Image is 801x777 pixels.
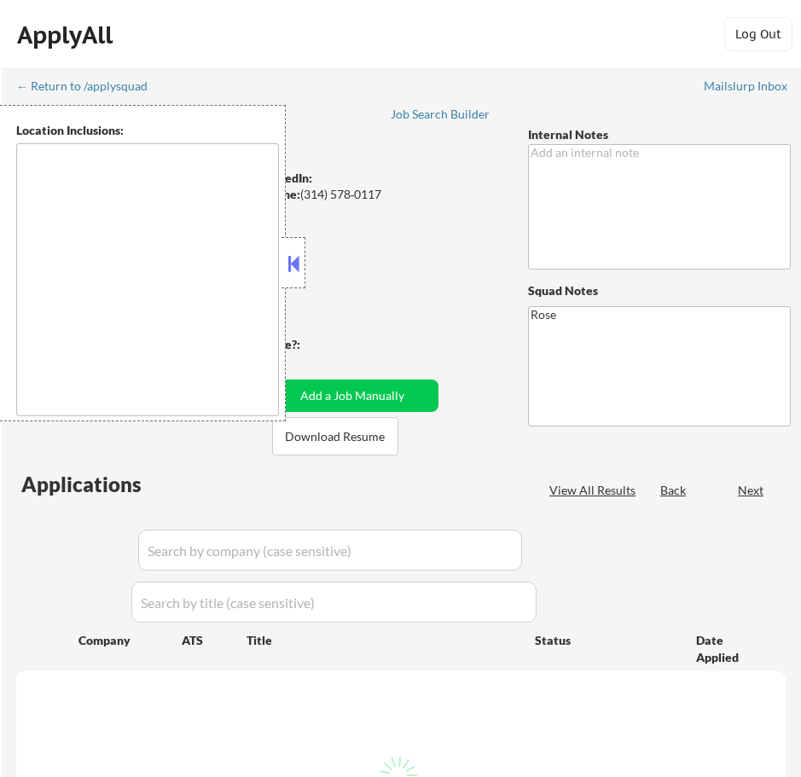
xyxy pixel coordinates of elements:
[696,632,765,665] div: Date Applied
[182,632,247,649] div: ATS
[131,582,537,623] input: Search by title (case sensitive)
[660,482,688,499] div: Back
[17,20,118,49] div: ApplyAll
[138,530,522,571] input: Search by company (case sensitive)
[535,624,670,655] div: Status
[262,186,503,203] div: (314) 578‑0117
[247,632,519,649] div: Title
[16,80,164,92] div: ← Return to /applysquad
[704,79,789,96] a: Mailslurp Inbox
[16,79,164,96] a: ← Return to /applysquad
[724,17,792,51] button: Log Out
[391,108,490,120] div: Job Search Builder
[738,482,765,499] div: Next
[78,632,182,649] div: Company
[16,122,279,139] div: Location Inclusions:
[528,126,791,143] div: Internal Notes
[21,474,190,495] div: Applications
[549,482,641,499] div: View All Results
[266,380,438,412] button: Add a Job Manually
[528,282,791,299] div: Squad Notes
[272,417,398,455] button: Download Resume
[704,80,789,92] div: Mailslurp Inbox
